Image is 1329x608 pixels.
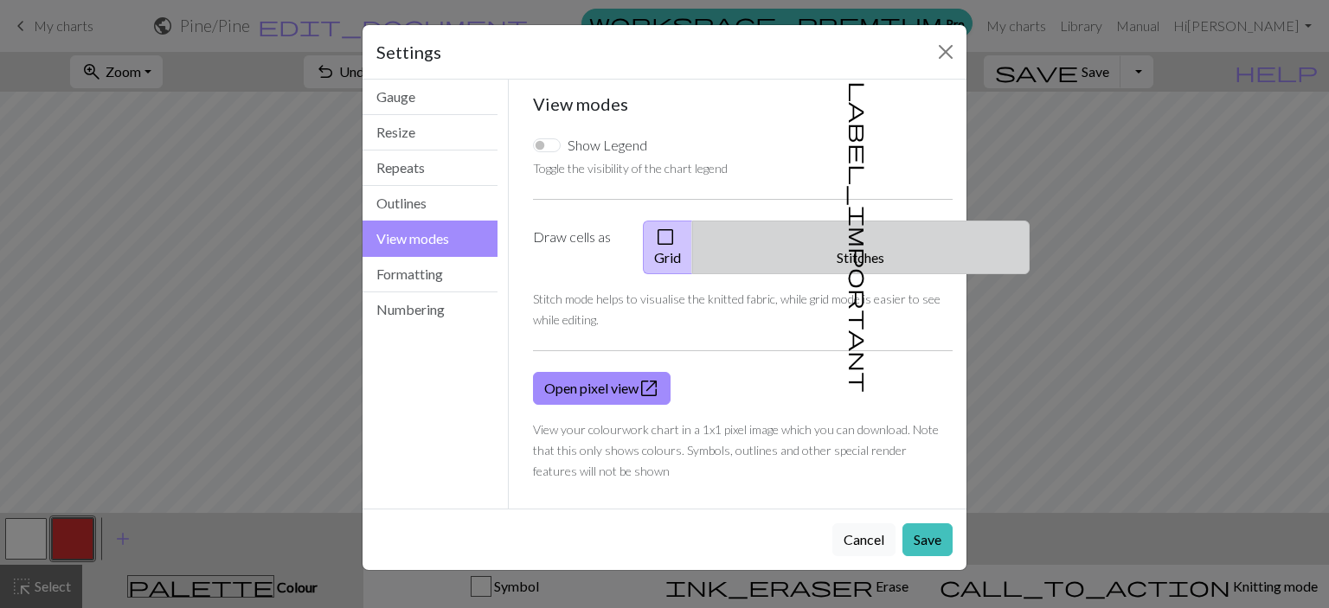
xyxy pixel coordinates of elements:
[363,186,498,221] button: Outlines
[363,115,498,150] button: Resize
[832,523,896,556] button: Cancel
[363,80,498,115] button: Gauge
[363,150,498,186] button: Repeats
[363,257,498,292] button: Formatting
[376,39,441,65] h5: Settings
[692,221,1030,274] button: Stitches
[643,221,693,274] button: Grid
[533,291,941,327] small: Stitch mode helps to visualise the knitted fabric, while grid mode is easier to see while editing.
[932,38,960,66] button: Close
[655,225,676,249] span: check_box_outline_blank
[568,135,647,156] label: Show Legend
[533,93,953,114] h5: View modes
[363,292,498,327] button: Numbering
[533,372,671,405] a: Open pixel view
[902,523,953,556] button: Save
[363,221,498,257] button: View modes
[639,376,659,400] span: open_in_new
[533,422,939,478] small: View your colourwork chart in a 1x1 pixel image which you can download. Note that this only shows...
[523,221,632,274] label: Draw cells as
[847,81,871,393] span: label_important
[533,161,728,176] small: Toggle the visibility of the chart legend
